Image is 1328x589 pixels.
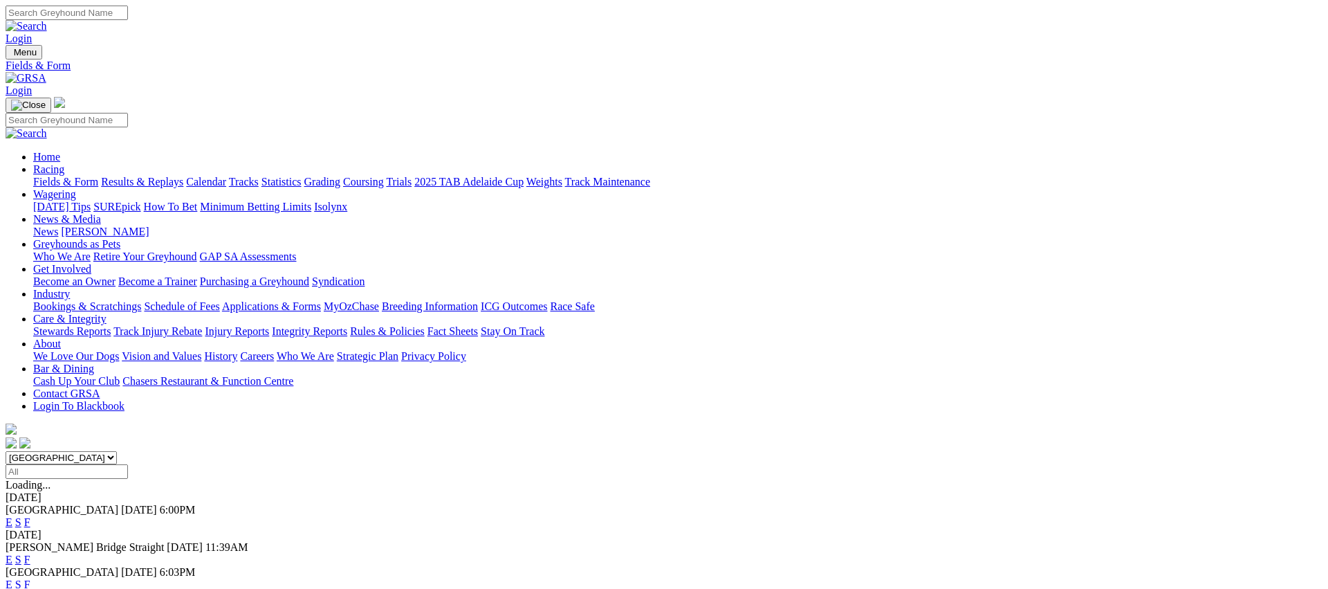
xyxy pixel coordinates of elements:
[6,554,12,565] a: E
[186,176,226,188] a: Calendar
[33,151,60,163] a: Home
[6,72,46,84] img: GRSA
[33,201,91,212] a: [DATE] Tips
[167,541,203,553] span: [DATE]
[6,20,47,33] img: Search
[382,300,478,312] a: Breeding Information
[33,363,94,374] a: Bar & Dining
[277,350,334,362] a: Who We Are
[33,163,64,175] a: Racing
[6,516,12,528] a: E
[144,201,198,212] a: How To Bet
[6,437,17,448] img: facebook.svg
[205,325,269,337] a: Injury Reports
[312,275,365,287] a: Syndication
[33,350,119,362] a: We Love Our Dogs
[33,350,1322,363] div: About
[33,238,120,250] a: Greyhounds as Pets
[101,176,183,188] a: Results & Replays
[565,176,650,188] a: Track Maintenance
[15,554,21,565] a: S
[19,437,30,448] img: twitter.svg
[33,400,124,412] a: Login To Blackbook
[401,350,466,362] a: Privacy Policy
[6,491,1322,504] div: [DATE]
[33,300,141,312] a: Bookings & Scratchings
[33,201,1322,213] div: Wagering
[33,313,107,325] a: Care & Integrity
[33,251,1322,263] div: Greyhounds as Pets
[205,541,248,553] span: 11:39AM
[33,375,120,387] a: Cash Up Your Club
[6,464,128,479] input: Select date
[61,226,149,237] a: [PERSON_NAME]
[350,325,425,337] a: Rules & Policies
[337,350,398,362] a: Strategic Plan
[304,176,340,188] a: Grading
[6,113,128,127] input: Search
[54,97,65,108] img: logo-grsa-white.png
[6,541,164,553] span: [PERSON_NAME] Bridge Straight
[314,201,347,212] a: Isolynx
[200,275,309,287] a: Purchasing a Greyhound
[33,263,91,275] a: Get Involved
[122,350,201,362] a: Vision and Values
[33,226,1322,238] div: News & Media
[6,6,128,20] input: Search
[414,176,524,188] a: 2025 TAB Adelaide Cup
[33,226,58,237] a: News
[33,388,100,399] a: Contact GRSA
[33,176,1322,188] div: Racing
[550,300,594,312] a: Race Safe
[204,350,237,362] a: History
[121,566,157,578] span: [DATE]
[6,504,118,516] span: [GEOGRAPHIC_DATA]
[427,325,478,337] a: Fact Sheets
[160,566,196,578] span: 6:03PM
[33,188,76,200] a: Wagering
[386,176,412,188] a: Trials
[113,325,202,337] a: Track Injury Rebate
[261,176,302,188] a: Statistics
[6,479,50,491] span: Loading...
[6,566,118,578] span: [GEOGRAPHIC_DATA]
[144,300,219,312] a: Schedule of Fees
[24,516,30,528] a: F
[6,45,42,60] button: Toggle navigation
[6,33,32,44] a: Login
[6,98,51,113] button: Toggle navigation
[33,251,91,262] a: Who We Are
[33,300,1322,313] div: Industry
[160,504,196,516] span: 6:00PM
[93,201,140,212] a: SUREpick
[121,504,157,516] span: [DATE]
[200,201,311,212] a: Minimum Betting Limits
[33,375,1322,388] div: Bar & Dining
[6,84,32,96] a: Login
[272,325,347,337] a: Integrity Reports
[229,176,259,188] a: Tracks
[33,338,61,350] a: About
[222,300,321,312] a: Applications & Forms
[6,529,1322,541] div: [DATE]
[33,275,1322,288] div: Get Involved
[33,325,1322,338] div: Care & Integrity
[6,127,47,140] img: Search
[118,275,197,287] a: Become a Trainer
[200,251,297,262] a: GAP SA Assessments
[15,516,21,528] a: S
[6,60,1322,72] a: Fields & Form
[240,350,274,362] a: Careers
[33,213,101,225] a: News & Media
[14,47,37,57] span: Menu
[122,375,293,387] a: Chasers Restaurant & Function Centre
[24,554,30,565] a: F
[11,100,46,111] img: Close
[526,176,562,188] a: Weights
[324,300,379,312] a: MyOzChase
[93,251,197,262] a: Retire Your Greyhound
[481,325,544,337] a: Stay On Track
[33,275,116,287] a: Become an Owner
[33,176,98,188] a: Fields & Form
